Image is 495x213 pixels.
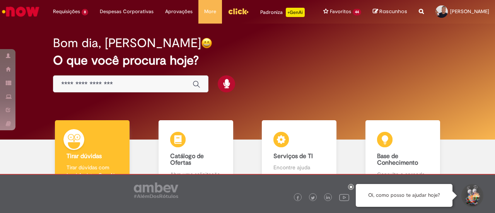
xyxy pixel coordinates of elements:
a: Serviços de TI Encontre ajuda [247,120,351,187]
span: Requisições [53,8,80,15]
h2: O que você procura hoje? [53,54,442,67]
span: [PERSON_NAME] [450,8,489,15]
a: Catálogo de Ofertas Abra uma solicitação [144,120,248,187]
div: Padroniza [260,8,305,17]
h2: Bom dia, [PERSON_NAME] [53,36,201,50]
p: Tirar dúvidas com Lupi Assist e Gen Ai [67,164,118,179]
img: ServiceNow [1,4,41,19]
span: More [204,8,216,15]
a: Tirar dúvidas Tirar dúvidas com Lupi Assist e Gen Ai [41,120,144,187]
button: Iniciar Conversa de Suporte [460,184,483,207]
b: Serviços de TI [273,152,313,160]
b: Tirar dúvidas [67,152,102,160]
p: Encontre ajuda [273,164,325,171]
b: Catálogo de Ofertas [170,152,204,167]
span: 44 [353,9,361,15]
span: Aprovações [165,8,193,15]
span: Despesas Corporativas [100,8,154,15]
p: +GenAi [286,8,305,17]
span: 8 [82,9,88,15]
p: Consulte e aprenda [377,170,428,178]
img: logo_footer_facebook.png [296,196,300,200]
a: Rascunhos [373,8,407,15]
img: logo_footer_ambev_rotulo_gray.png [134,182,178,198]
img: logo_footer_youtube.png [339,192,349,202]
span: Rascunhos [379,8,407,15]
img: click_logo_yellow_360x200.png [228,5,249,17]
a: Base de Conhecimento Consulte e aprenda [351,120,455,187]
span: Favoritos [330,8,351,15]
img: happy-face.png [201,37,212,49]
b: Base de Conhecimento [377,152,418,167]
div: Oi, como posso te ajudar hoje? [356,184,452,207]
img: logo_footer_twitter.png [311,196,315,200]
p: Abra uma solicitação [170,170,222,178]
img: logo_footer_linkedin.png [326,196,330,200]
